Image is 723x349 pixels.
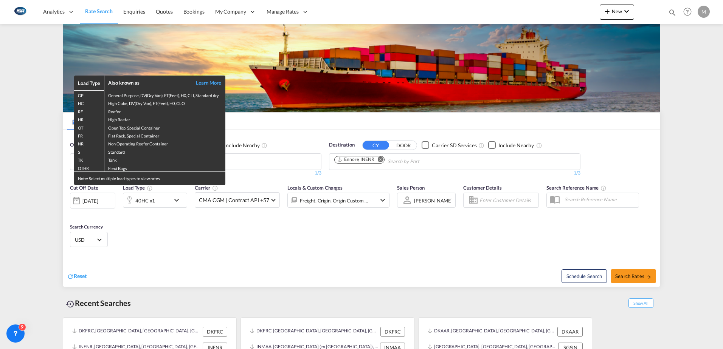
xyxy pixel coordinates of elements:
[74,76,104,90] th: Load Type
[104,155,225,163] td: Tank
[74,123,104,131] td: OT
[104,99,225,107] td: High Cube, DV(Dry Van), FT(Feet), H0, CLO
[188,79,222,86] a: Learn More
[104,147,225,155] td: Standard
[74,172,225,185] div: Note: Select multiple load types to view rates
[104,139,225,147] td: Non Operating Reefer Container
[104,123,225,131] td: Open Top, Special Container
[74,99,104,107] td: HC
[74,147,104,155] td: S
[74,155,104,163] td: TK
[104,90,225,99] td: General Purpose, DV(Dry Van), FT(Feet), H0, CLI, Standard dry
[74,90,104,99] td: GP
[74,107,104,115] td: RE
[74,139,104,147] td: NR
[104,107,225,115] td: Reefer
[104,131,225,139] td: Flat Rack, Special Container
[104,115,225,123] td: High Reefer
[74,164,104,172] td: OTHR
[74,115,104,123] td: HR
[74,131,104,139] td: FR
[104,164,225,172] td: Flexi Bags
[108,79,188,86] div: Also known as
